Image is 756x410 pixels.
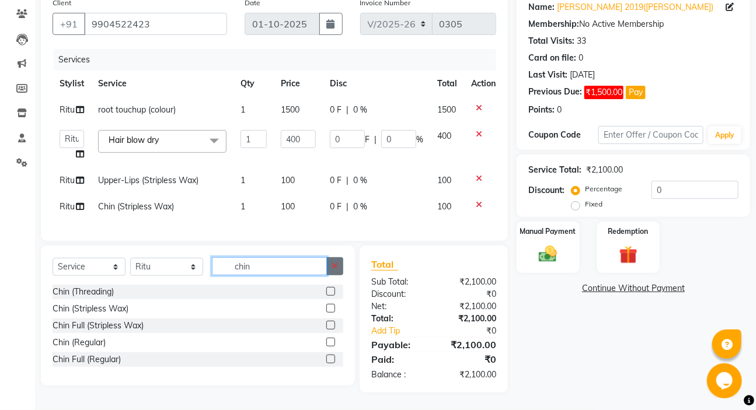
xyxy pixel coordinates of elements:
[53,320,144,332] div: Chin Full (Stripless Wax)
[584,86,623,99] span: ₹1,500.00
[528,69,567,81] div: Last Visit:
[519,282,748,295] a: Continue Without Payment
[707,363,744,398] iframe: chat widget
[577,35,586,47] div: 33
[585,199,602,209] label: Fixed
[53,71,91,97] th: Stylist
[281,104,299,115] span: 1500
[528,104,555,116] div: Points:
[159,135,164,145] a: x
[54,49,505,71] div: Services
[464,71,503,97] th: Action
[434,313,505,325] div: ₹2,100.00
[53,337,106,349] div: Chin (Regular)
[241,104,245,115] span: 1
[579,52,583,64] div: 0
[346,104,349,116] span: |
[434,338,505,352] div: ₹2,100.00
[363,300,434,313] div: Net:
[614,244,643,267] img: _gift.svg
[374,134,377,146] span: |
[586,164,623,176] div: ₹2,100.00
[60,201,75,212] span: Ritu
[445,325,505,337] div: ₹0
[363,313,434,325] div: Total:
[528,86,582,99] div: Previous Due:
[60,175,75,185] span: Ritu
[363,325,445,337] a: Add Tip
[708,127,741,144] button: Apply
[416,134,423,146] span: %
[434,276,505,288] div: ₹2,100.00
[363,338,434,352] div: Payable:
[330,174,342,187] span: 0 F
[281,201,295,212] span: 100
[437,104,456,115] span: 1500
[91,71,234,97] th: Service
[53,353,121,366] div: Chin Full (Regular)
[598,126,703,144] input: Enter Offer / Coupon Code
[528,18,579,30] div: Membership:
[365,134,370,146] span: F
[53,303,128,315] div: Chin (Stripless Wax)
[363,288,434,300] div: Discount:
[434,352,505,366] div: ₹0
[346,174,349,187] span: |
[520,226,576,237] label: Manual Payment
[353,104,367,116] span: 0 %
[330,201,342,213] span: 0 F
[533,244,563,265] img: _cash.svg
[84,13,227,35] input: Search by Name/Mobile/Email/Code
[353,174,367,187] span: 0 %
[371,258,398,271] span: Total
[241,175,245,185] span: 1
[528,18,738,30] div: No Active Membership
[528,129,598,141] div: Coupon Code
[353,201,367,213] span: 0 %
[528,35,574,47] div: Total Visits:
[437,131,451,141] span: 400
[274,71,323,97] th: Price
[212,257,327,275] input: Search or Scan
[434,369,505,381] div: ₹2,100.00
[346,201,349,213] span: |
[323,71,430,97] th: Disc
[363,352,434,366] div: Paid:
[60,104,75,115] span: Ritu
[53,286,114,298] div: Chin (Threading)
[528,52,576,64] div: Card on file:
[98,175,198,185] span: Upper-Lips (Stripless Wax)
[430,71,464,97] th: Total
[570,69,595,81] div: [DATE]
[53,13,85,35] button: +91
[626,86,646,99] button: Pay
[234,71,274,97] th: Qty
[363,369,434,381] div: Balance :
[363,276,434,288] div: Sub Total:
[557,104,562,116] div: 0
[330,104,342,116] span: 0 F
[557,1,713,13] a: [PERSON_NAME] 2019([PERSON_NAME])
[437,201,451,212] span: 100
[98,201,174,212] span: Chin (Stripless Wax)
[98,104,176,115] span: root touchup (colour)
[241,201,245,212] span: 1
[434,300,505,313] div: ₹2,100.00
[281,175,295,185] span: 100
[585,184,622,194] label: Percentage
[608,226,649,237] label: Redemption
[528,164,581,176] div: Service Total:
[528,1,555,13] div: Name:
[528,184,565,197] div: Discount:
[434,288,505,300] div: ₹0
[109,135,159,145] span: Hair blow dry
[437,175,451,185] span: 100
